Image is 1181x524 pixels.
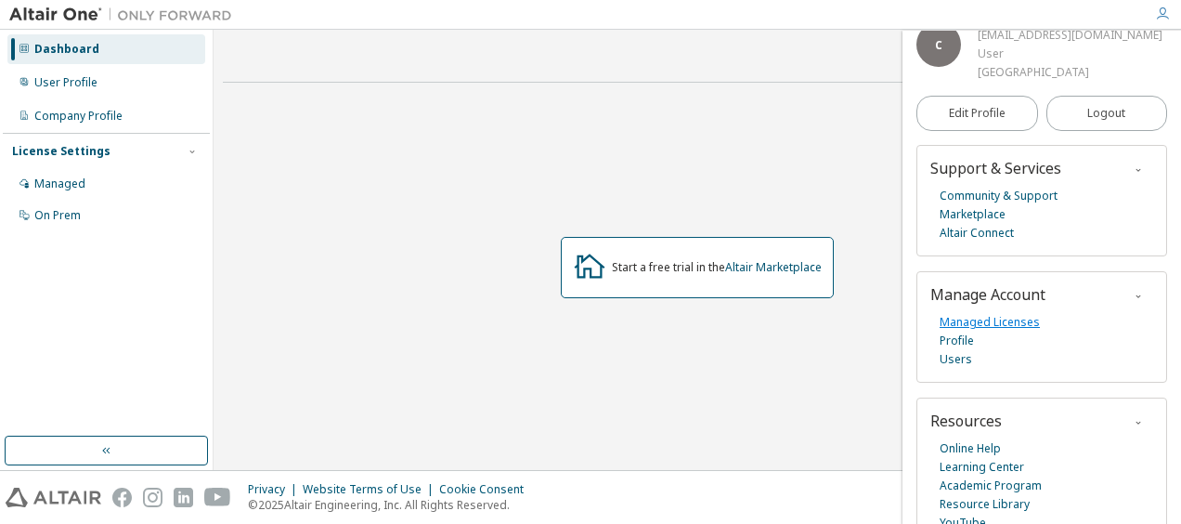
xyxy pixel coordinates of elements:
[978,45,1162,63] div: User
[940,477,1042,495] a: Academic Program
[978,63,1162,82] div: [GEOGRAPHIC_DATA]
[34,42,99,57] div: Dashboard
[725,259,822,275] a: Altair Marketplace
[1046,96,1168,131] button: Logout
[9,6,241,24] img: Altair One
[935,37,942,53] span: C
[978,26,1162,45] div: [EMAIL_ADDRESS][DOMAIN_NAME]
[248,482,303,497] div: Privacy
[930,411,1002,431] span: Resources
[34,75,97,90] div: User Profile
[916,96,1038,131] a: Edit Profile
[940,495,1030,514] a: Resource Library
[6,488,101,507] img: altair_logo.svg
[34,109,123,124] div: Company Profile
[940,350,972,369] a: Users
[940,187,1058,205] a: Community & Support
[174,488,193,507] img: linkedin.svg
[112,488,132,507] img: facebook.svg
[940,205,1006,224] a: Marketplace
[930,158,1061,178] span: Support & Services
[940,332,974,350] a: Profile
[248,497,535,513] p: © 2025 Altair Engineering, Inc. All Rights Reserved.
[940,439,1001,458] a: Online Help
[204,488,231,507] img: youtube.svg
[143,488,162,507] img: instagram.svg
[34,177,85,191] div: Managed
[34,208,81,223] div: On Prem
[612,260,822,275] div: Start a free trial in the
[940,458,1024,477] a: Learning Center
[940,313,1040,332] a: Managed Licenses
[439,482,535,497] div: Cookie Consent
[303,482,439,497] div: Website Terms of Use
[1087,104,1125,123] span: Logout
[930,284,1045,305] span: Manage Account
[949,106,1006,121] span: Edit Profile
[940,224,1014,242] a: Altair Connect
[12,144,110,159] div: License Settings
